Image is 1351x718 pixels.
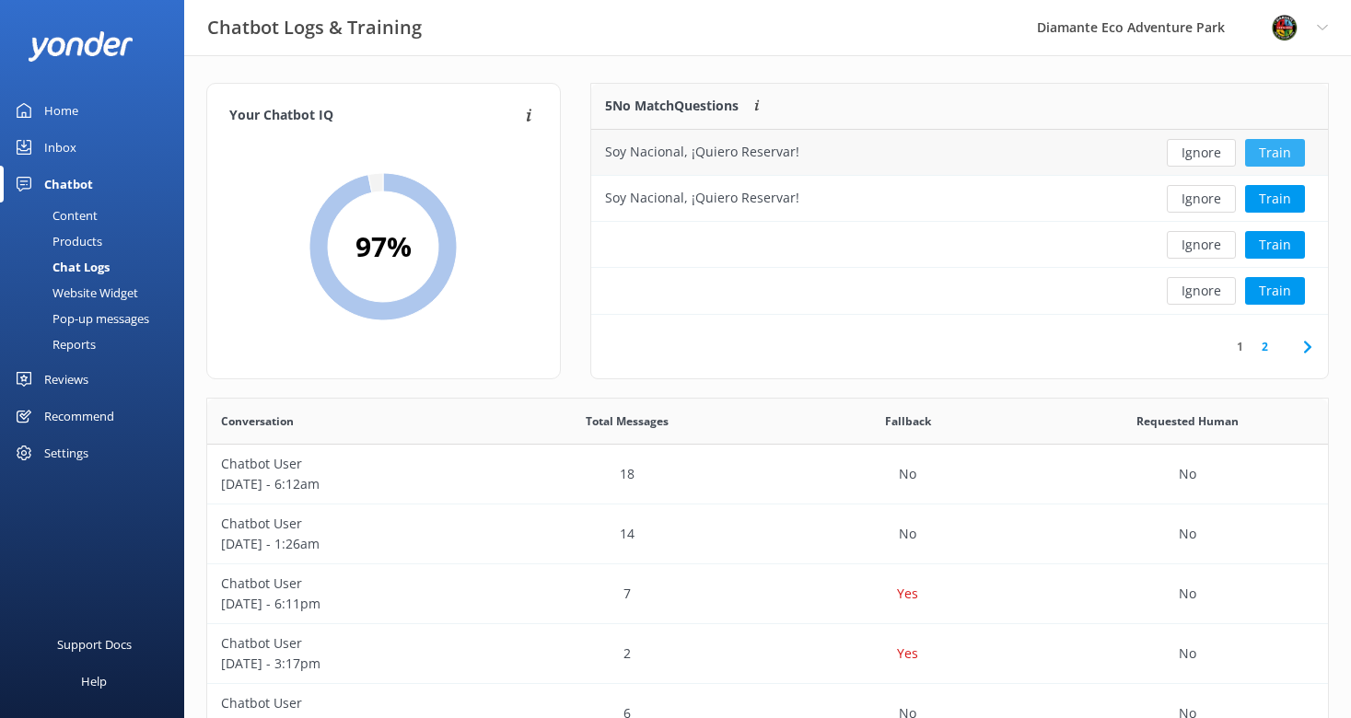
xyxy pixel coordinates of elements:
[11,306,184,331] a: Pop-up messages
[44,166,93,203] div: Chatbot
[591,176,1328,222] div: row
[899,524,916,544] p: No
[221,693,473,713] p: Chatbot User
[11,228,184,254] a: Products
[623,584,631,604] p: 7
[207,564,1328,624] div: row
[1252,338,1277,355] a: 2
[1167,277,1236,305] button: Ignore
[44,398,114,434] div: Recommend
[899,464,916,484] p: No
[221,514,473,534] p: Chatbot User
[11,203,98,228] div: Content
[44,434,88,471] div: Settings
[591,130,1328,176] div: row
[1245,139,1305,167] button: Train
[620,464,635,484] p: 18
[623,643,631,664] p: 2
[1136,412,1239,430] span: Requested Human
[221,633,473,654] p: Chatbot User
[1179,464,1196,484] p: No
[11,306,149,331] div: Pop-up messages
[28,31,134,62] img: yonder-white-logo.png
[1167,139,1236,167] button: Ignore
[1167,231,1236,259] button: Ignore
[11,280,184,306] a: Website Widget
[1271,14,1299,41] img: 831-1756915225.png
[221,594,473,614] p: [DATE] - 6:11pm
[11,331,96,357] div: Reports
[1179,643,1196,664] p: No
[1167,185,1236,213] button: Ignore
[207,504,1328,564] div: row
[11,254,110,280] div: Chat Logs
[1245,231,1305,259] button: Train
[586,412,669,430] span: Total Messages
[221,573,473,594] p: Chatbot User
[221,412,294,430] span: Conversation
[1228,338,1252,355] a: 1
[355,225,412,269] h2: 97 %
[44,92,78,129] div: Home
[11,203,184,228] a: Content
[1179,524,1196,544] p: No
[605,142,799,162] div: Soy Nacional, ¡Quiero Reservar!
[1245,185,1305,213] button: Train
[591,222,1328,268] div: row
[897,584,918,604] p: Yes
[44,129,76,166] div: Inbox
[57,626,132,663] div: Support Docs
[221,454,473,474] p: Chatbot User
[11,228,102,254] div: Products
[229,106,520,126] h4: Your Chatbot IQ
[44,361,88,398] div: Reviews
[11,331,184,357] a: Reports
[591,130,1328,314] div: grid
[605,188,799,208] div: Soy Nacional, ¡Quiero Reservar!
[81,663,107,700] div: Help
[620,524,635,544] p: 14
[11,254,184,280] a: Chat Logs
[221,474,473,494] p: [DATE] - 6:12am
[11,280,138,306] div: Website Widget
[1179,584,1196,604] p: No
[1245,277,1305,305] button: Train
[207,13,422,42] h3: Chatbot Logs & Training
[221,534,473,554] p: [DATE] - 1:26am
[591,268,1328,314] div: row
[885,412,931,430] span: Fallback
[221,654,473,674] p: [DATE] - 3:17pm
[207,624,1328,684] div: row
[207,445,1328,504] div: row
[605,96,739,116] p: 5 No Match Questions
[897,643,918,664] p: Yes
